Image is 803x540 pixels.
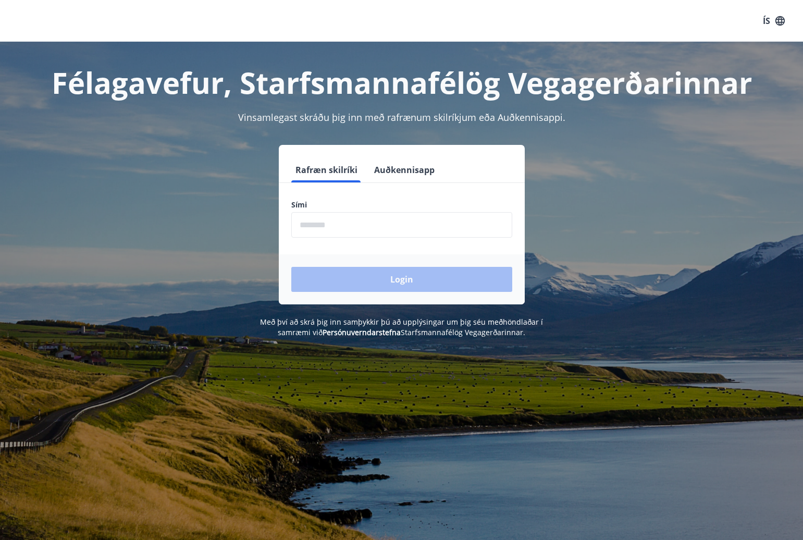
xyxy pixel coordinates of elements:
span: Með því að skrá þig inn samþykkir þú að upplýsingar um þig séu meðhöndlaðar í samræmi við Starfsm... [260,317,543,337]
button: ÍS [757,11,790,30]
a: Persónuverndarstefna [323,327,401,337]
label: Sími [291,200,512,210]
button: Auðkennisapp [370,157,439,182]
h1: Félagavefur, Starfsmannafélög Vegagerðarinnar [39,63,764,102]
button: Rafræn skilríki [291,157,362,182]
span: Vinsamlegast skráðu þig inn með rafrænum skilríkjum eða Auðkennisappi. [238,111,565,124]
